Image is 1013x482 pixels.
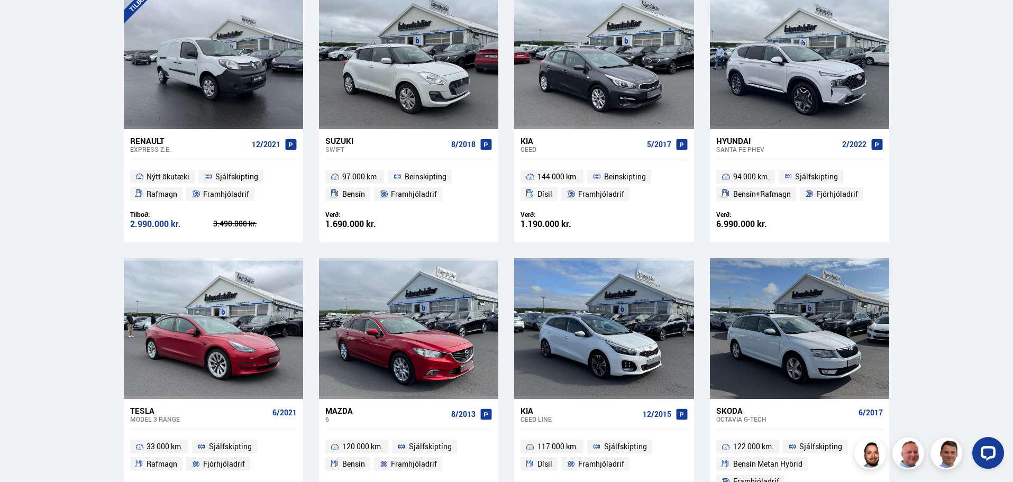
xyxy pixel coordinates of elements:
div: Renault [130,136,248,145]
div: Verð: [325,211,409,219]
span: Framhjóladrif [578,458,624,470]
span: 120 000 km. [342,440,383,453]
div: Model 3 RANGE [130,415,268,423]
span: 6/2021 [272,408,297,417]
span: 144 000 km. [537,170,578,183]
span: 8/2018 [451,140,476,149]
div: Tilboð: [130,211,214,219]
span: Dísil [537,458,552,470]
span: Sjálfskipting [209,440,252,453]
img: siFngHWaQ9KaOqBr.png [894,439,926,471]
a: Kia Ceed 5/2017 144 000 km. Beinskipting Dísil Framhjóladrif Verð: 1.190.000 kr. [514,129,693,242]
div: Kia [521,136,642,145]
span: Sjálfskipting [409,440,452,453]
div: 3.490.000 kr. [213,220,297,228]
div: Ceed [521,145,642,153]
span: Sjálfskipting [795,170,838,183]
span: Nýtt ökutæki [147,170,189,183]
span: Bensín [342,188,365,201]
span: 5/2017 [647,140,671,149]
a: Hyundai Santa Fe PHEV 2/2022 94 000 km. Sjálfskipting Bensín+Rafmagn Fjórhjóladrif Verð: 6.990.00... [710,129,889,242]
span: Bensín Metan Hybrid [733,458,802,470]
div: Swift [325,145,447,153]
span: Rafmagn [147,188,177,201]
span: Sjálfskipting [215,170,258,183]
div: Santa Fe PHEV [716,145,838,153]
span: Bensín [342,458,365,470]
span: Framhjóladrif [391,188,437,201]
iframe: LiveChat chat widget [964,433,1008,477]
div: 1.690.000 kr. [325,220,409,229]
span: Sjálfskipting [799,440,842,453]
span: Framhjóladrif [578,188,624,201]
span: 33 000 km. [147,440,183,453]
span: Framhjóladrif [391,458,437,470]
span: 8/2013 [451,410,476,419]
div: Tesla [130,406,268,415]
span: Bensín+Rafmagn [733,188,791,201]
span: 97 000 km. [342,170,379,183]
div: 6.990.000 kr. [716,220,800,229]
span: Dísil [537,188,552,201]
div: Ceed LINE [521,415,638,423]
div: Express Z.E. [130,145,248,153]
div: 2.990.000 kr. [130,220,214,229]
span: 6/2017 [859,408,883,417]
div: Mazda [325,406,447,415]
div: Suzuki [325,136,447,145]
span: 117 000 km. [537,440,578,453]
span: 12/2015 [643,410,671,419]
span: Beinskipting [405,170,446,183]
div: Verð: [716,211,800,219]
a: Renault Express Z.E. 12/2021 Nýtt ökutæki Sjálfskipting Rafmagn Framhjóladrif Tilboð: 2.990.000 k... [124,129,303,242]
span: Sjálfskipting [604,440,647,453]
div: Octavia G-TECH [716,415,854,423]
a: Suzuki Swift 8/2018 97 000 km. Beinskipting Bensín Framhjóladrif Verð: 1.690.000 kr. [319,129,498,242]
div: 6 [325,415,447,423]
span: Fjórhjóladrif [816,188,858,201]
div: Kia [521,406,638,415]
img: FbJEzSuNWCJXmdc-.webp [932,439,964,471]
span: Rafmagn [147,458,177,470]
div: Hyundai [716,136,838,145]
div: 1.190.000 kr. [521,220,604,229]
span: Beinskipting [604,170,646,183]
span: 2/2022 [842,140,866,149]
span: 12/2021 [252,140,280,149]
span: Fjórhjóladrif [203,458,245,470]
span: 122 000 km. [733,440,774,453]
span: 94 000 km. [733,170,770,183]
div: Verð: [521,211,604,219]
img: nhp88E3Fdnt1Opn2.png [856,439,888,471]
span: Framhjóladrif [203,188,249,201]
div: Skoda [716,406,854,415]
